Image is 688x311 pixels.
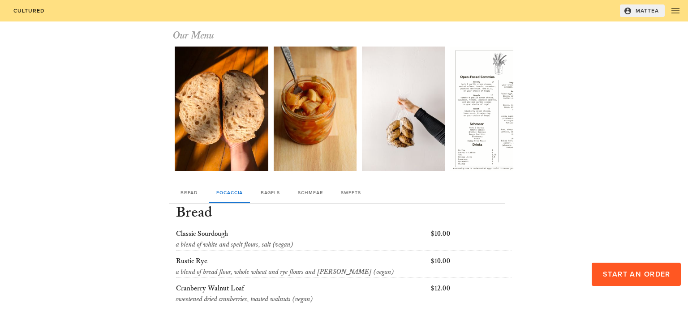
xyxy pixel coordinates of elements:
a: Cultured [7,4,51,17]
button: Mattea [620,4,665,17]
span: Start an Order [602,270,670,279]
span: Classic Sourdough [176,230,228,238]
div: sweetened dried cranberries, toasted walnuts (vegan) [176,294,427,305]
h3: Bread [174,204,514,223]
img: jfymxm3upqepbg4a1wsf.jpg [274,47,357,171]
div: Focaccia [209,182,250,203]
span: Mattea [625,7,659,15]
img: xnszdnw4ypzra5zgmvmg.png [450,47,546,171]
span: Rustic Rye [176,257,207,265]
span: Cranberry Walnut Loaf [176,284,244,293]
button: Start an Order [592,263,681,286]
div: $12.00 [429,281,514,307]
div: a blend of bread flour, whole wheat and rye flours and [PERSON_NAME] (vegan) [176,267,427,277]
div: $10.00 [429,254,514,279]
div: Bagels [250,182,290,203]
div: Sweets [331,182,371,203]
div: a blend of white and spelt flours, salt (vegan) [176,239,427,250]
img: bxxtv8vuahxrs5czgkco.jpg [362,47,445,171]
img: oshnhfe9dqjauviug68z.jpg [175,47,268,171]
h1: Our Menu [173,29,515,43]
div: Schmear [290,182,331,203]
div: $10.00 [429,227,514,252]
span: Cultured [13,8,45,14]
div: Bread [169,182,209,203]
